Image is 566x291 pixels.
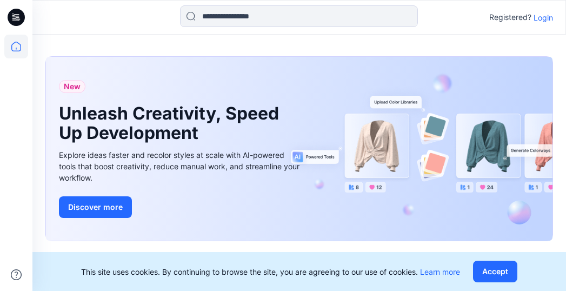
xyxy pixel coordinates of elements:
[420,267,460,276] a: Learn more
[64,80,81,93] span: New
[59,196,132,218] button: Discover more
[534,12,553,23] p: Login
[59,196,302,218] a: Discover more
[59,149,302,183] div: Explore ideas faster and recolor styles at scale with AI-powered tools that boost creativity, red...
[59,104,286,143] h1: Unleash Creativity, Speed Up Development
[489,11,531,24] p: Registered?
[81,266,460,277] p: This site uses cookies. By continuing to browse the site, you are agreeing to our use of cookies.
[473,261,517,282] button: Accept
